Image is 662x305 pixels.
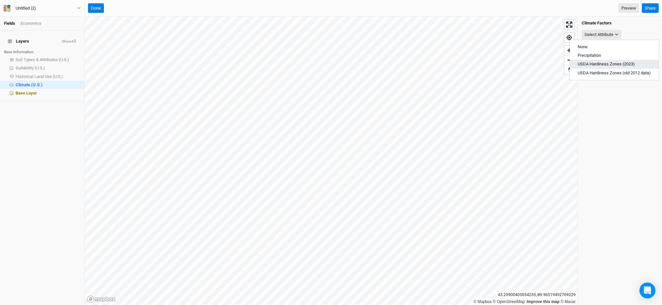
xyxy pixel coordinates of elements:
span: Base Layer [16,91,37,95]
button: Find my location [564,33,574,42]
a: OpenStreetMap [493,299,525,304]
a: Maxar [560,299,576,304]
div: Select Attribute [585,31,613,38]
span: None [578,44,588,49]
span: Soil Types & Attributes (U.S.) [16,57,69,62]
span: Historical Land Use (U.S.) [16,74,63,79]
a: Mapbox [473,299,492,304]
div: Soil Types & Attributes (U.S.) [16,57,80,62]
span: USDA Hardiness Zones (old 2012 data) [578,70,651,75]
div: 43.20900405054235 , -89.96519492769229 [496,291,577,298]
div: Untitled (2) [16,5,36,12]
span: USDA Hardiness Zones (2023) [578,61,635,66]
div: Economics [21,20,41,26]
div: Base Layer [16,91,80,96]
button: Untitled (2) [3,5,81,12]
button: Done [88,3,104,13]
a: Fields [4,21,15,26]
div: Historical Land Use (U.S.) [16,74,80,79]
button: Select Attribute [582,30,621,40]
span: Climate (U.S.) [16,82,43,87]
button: Reset bearing to north [564,65,574,74]
button: Zoom out [564,55,574,65]
span: Zoom out [564,56,574,65]
button: ShowAll [62,39,76,44]
a: Mapbox logo [87,295,116,303]
h4: Climate Factors [582,20,658,26]
a: Improve this map [527,299,559,304]
a: Preview [618,3,639,13]
div: Climate (U.S.) [16,82,80,88]
span: Suitability (U.S.) [16,65,45,70]
div: Open Intercom Messenger [640,283,655,298]
button: Share [642,3,659,13]
span: Layers [8,39,29,44]
button: Enter fullscreen [564,20,574,29]
div: Suitability (U.S.) [16,65,80,71]
span: Precipitation [578,53,601,58]
button: Zoom in [564,46,574,55]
